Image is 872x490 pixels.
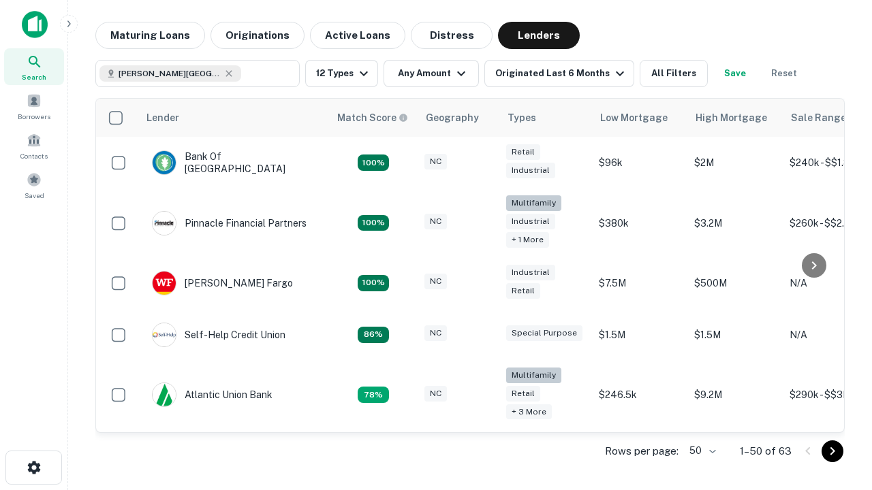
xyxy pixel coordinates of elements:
[506,232,549,248] div: + 1 more
[418,99,499,137] th: Geography
[411,22,493,49] button: Distress
[153,383,176,406] img: picture
[424,325,447,341] div: NC
[22,71,46,82] span: Search
[506,404,552,420] div: + 3 more
[4,167,64,203] a: Saved
[152,382,272,407] div: Atlantic Union Bank
[687,309,783,361] td: $1.5M
[337,110,408,125] div: Capitalize uses an advanced AI algorithm to match your search with the best lender. The match sco...
[152,150,315,175] div: Bank Of [GEOGRAPHIC_DATA]
[804,338,872,403] iframe: Chat Widget
[592,309,687,361] td: $1.5M
[152,323,285,347] div: Self-help Credit Union
[153,212,176,235] img: picture
[119,67,221,80] span: [PERSON_NAME][GEOGRAPHIC_DATA], [GEOGRAPHIC_DATA]
[687,361,783,429] td: $9.2M
[146,110,179,126] div: Lender
[153,323,176,346] img: picture
[329,99,418,137] th: Capitalize uses an advanced AI algorithm to match your search with the best lender. The match sco...
[25,190,44,201] span: Saved
[95,22,205,49] button: Maturing Loans
[20,150,48,161] span: Contacts
[687,257,783,309] td: $500M
[696,110,767,126] div: High Mortgage
[592,361,687,429] td: $246.5k
[424,214,447,229] div: NC
[506,214,555,229] div: Industrial
[506,325,582,341] div: Special Purpose
[506,283,540,299] div: Retail
[740,443,792,459] p: 1–50 of 63
[498,22,580,49] button: Lenders
[211,22,305,49] button: Originations
[713,60,757,87] button: Save your search to get updates of matches that match your search criteria.
[310,22,405,49] button: Active Loans
[305,60,378,87] button: 12 Types
[358,154,389,171] div: Matching Properties: 14, hasApolloMatch: undefined
[337,110,405,125] h6: Match Score
[22,11,48,38] img: capitalize-icon.png
[426,110,479,126] div: Geography
[506,367,561,383] div: Multifamily
[358,215,389,231] div: Matching Properties: 23, hasApolloMatch: undefined
[506,265,555,280] div: Industrial
[592,257,687,309] td: $7.5M
[495,65,628,82] div: Originated Last 6 Months
[4,48,64,85] a: Search
[384,60,479,87] button: Any Amount
[153,151,176,174] img: picture
[684,441,718,461] div: 50
[506,195,561,211] div: Multifamily
[506,163,555,178] div: Industrial
[358,387,389,403] div: Matching Properties: 10, hasApolloMatch: undefined
[592,99,687,137] th: Low Mortgage
[424,274,447,289] div: NC
[687,189,783,257] td: $3.2M
[4,127,64,164] a: Contacts
[152,211,307,235] div: Pinnacle Financial Partners
[640,60,708,87] button: All Filters
[152,271,293,295] div: [PERSON_NAME] Fargo
[600,110,668,126] div: Low Mortgage
[592,189,687,257] td: $380k
[4,88,64,125] a: Borrowers
[791,110,846,126] div: Sale Range
[605,443,679,459] p: Rows per page:
[762,60,806,87] button: Reset
[687,99,783,137] th: High Mortgage
[424,154,447,169] div: NC
[358,327,389,343] div: Matching Properties: 11, hasApolloMatch: undefined
[506,144,540,160] div: Retail
[484,60,634,87] button: Originated Last 6 Months
[687,137,783,189] td: $2M
[153,272,176,295] img: picture
[499,99,592,137] th: Types
[822,440,843,462] button: Go to next page
[424,386,447,402] div: NC
[358,275,389,291] div: Matching Properties: 14, hasApolloMatch: undefined
[18,111,50,122] span: Borrowers
[138,99,329,137] th: Lender
[592,137,687,189] td: $96k
[508,110,536,126] div: Types
[506,386,540,402] div: Retail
